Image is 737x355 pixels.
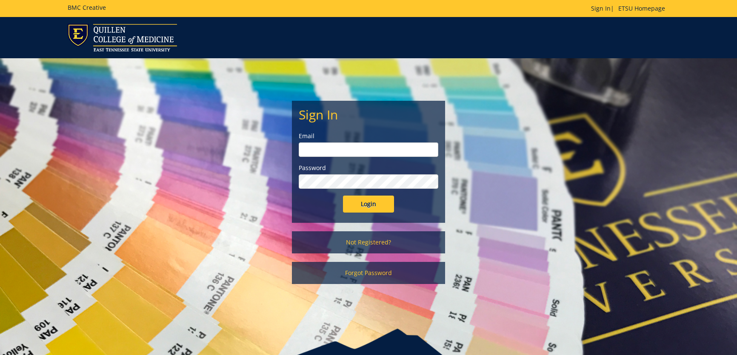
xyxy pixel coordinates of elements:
a: ETSU Homepage [614,4,669,12]
a: Sign In [591,4,611,12]
p: | [591,4,669,13]
label: Password [299,164,438,172]
label: Email [299,132,438,140]
img: ETSU logo [68,24,177,51]
a: Forgot Password [292,262,445,284]
h5: BMC Creative [68,4,106,11]
a: Not Registered? [292,231,445,253]
h2: Sign In [299,108,438,122]
input: Login [343,196,394,213]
